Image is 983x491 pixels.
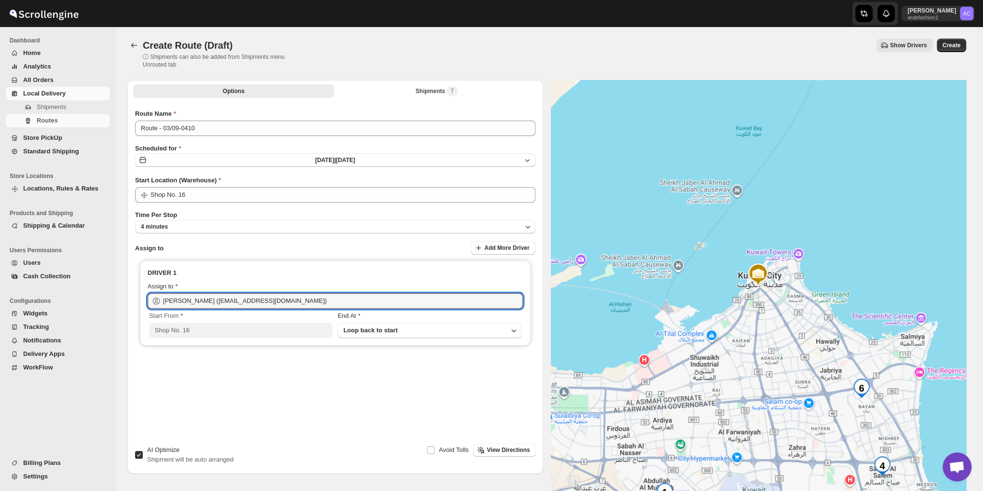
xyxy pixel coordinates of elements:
[23,273,70,280] span: Cash Collection
[147,446,179,453] span: AI Optimize
[6,270,110,283] button: Cash Collection
[937,39,966,52] button: Create
[135,211,177,218] span: Time Per Stop
[141,223,168,231] span: 4 minutes
[484,244,529,252] span: Add More Driver
[23,222,85,229] span: Shipping & Calendar
[963,11,970,16] text: AC
[135,220,535,233] button: 4 minutes
[6,334,110,347] button: Notifications
[143,53,300,68] p: ⓘ Shipments can also be added from Shipments menu Unrouted tab
[338,323,521,338] button: Loop back to start
[23,310,47,317] span: Widgets
[23,90,66,97] span: Local Delivery
[451,87,454,95] span: 7
[6,114,110,127] button: Routes
[901,6,974,21] button: User menu
[439,446,469,453] span: Avoid Tolls
[23,323,49,330] span: Tracking
[37,117,58,124] span: Routes
[6,46,110,60] button: Home
[23,350,65,357] span: Delivery Apps
[23,185,98,192] span: Locations, Rules & Rates
[127,39,141,52] button: Routes
[10,37,111,44] span: Dashboard
[135,121,535,136] input: Eg: Bengaluru Route
[6,456,110,470] button: Billing Plans
[8,1,80,26] img: ScrollEngine
[315,157,336,164] span: [DATE] |
[890,41,927,49] span: Show Drivers
[907,7,956,14] p: [PERSON_NAME]
[223,87,245,95] span: Options
[148,268,523,278] h3: DRIVER 1
[37,103,66,110] span: Shipments
[852,379,871,398] div: 6
[471,241,535,255] button: Add More Driver
[876,39,933,52] button: Show Drivers
[135,145,177,152] span: Scheduled for
[10,209,111,217] span: Products and Shipping
[6,470,110,483] button: Settings
[415,86,457,96] div: Shipments
[23,337,61,344] span: Notifications
[336,84,537,98] button: Selected Shipments
[148,282,173,291] div: Assign to
[336,157,355,164] span: [DATE]
[10,297,111,305] span: Configurations
[487,446,530,454] span: View Directions
[6,100,110,114] button: Shipments
[127,101,543,422] div: All Route Options
[143,40,232,51] span: Create Route (Draft)
[23,473,48,480] span: Settings
[135,153,535,167] button: [DATE]|[DATE]
[23,134,62,141] span: Store PickUp
[23,49,41,56] span: Home
[6,219,110,232] button: Shipping & Calendar
[6,73,110,87] button: All Orders
[6,60,110,73] button: Analytics
[6,320,110,334] button: Tracking
[23,364,53,371] span: WorkFlow
[6,361,110,374] button: WorkFlow
[6,347,110,361] button: Delivery Apps
[147,456,233,463] span: Shipment will be auto arranged
[10,172,111,180] span: Store Locations
[907,14,956,20] p: arabfashion1
[6,182,110,195] button: Locations, Rules & Rates
[6,307,110,320] button: Widgets
[133,84,334,98] button: All Route Options
[10,246,111,254] span: Users Permissions
[23,76,54,83] span: All Orders
[135,110,172,117] span: Route Name
[942,452,971,481] a: Open chat
[338,311,521,321] div: End At
[873,456,892,476] div: 4
[163,293,523,309] input: Search assignee
[960,7,973,20] span: Abizer Chikhly
[23,259,41,266] span: Users
[343,327,398,334] span: Loop back to start
[6,256,110,270] button: Users
[149,312,178,319] span: Start From
[135,177,217,184] span: Start Location (Warehouse)
[135,245,164,252] span: Assign to
[942,41,960,49] span: Create
[23,148,79,155] span: Standard Shipping
[473,443,535,457] button: View Directions
[150,187,535,203] input: Search location
[23,459,61,466] span: Billing Plans
[23,63,51,70] span: Analytics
